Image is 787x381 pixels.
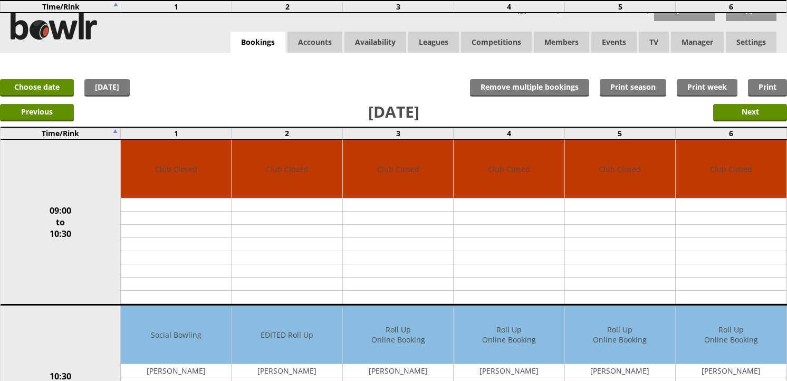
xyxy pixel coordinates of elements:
[1,127,121,139] td: Time/Rink
[344,32,406,53] a: Availability
[342,127,453,139] td: 3
[564,1,675,13] td: 5
[343,364,453,377] td: [PERSON_NAME]
[565,306,675,364] td: Roll Up Online Booking
[565,140,675,198] td: Club Closed
[231,32,285,53] a: Bookings
[121,306,231,364] td: Social Bowling
[676,364,786,377] td: [PERSON_NAME]
[232,306,342,364] td: EDITED Roll Up
[232,364,342,377] td: [PERSON_NAME]
[713,104,787,121] input: Next
[343,306,453,364] td: Roll Up Online Booking
[343,140,453,198] td: Club Closed
[121,364,231,377] td: [PERSON_NAME]
[564,127,675,139] td: 5
[1,139,121,305] td: 09:00 to 10:30
[408,32,459,53] a: Leagues
[1,1,121,13] td: Time/Rink
[748,79,787,97] a: Print
[534,32,589,53] span: Members
[121,1,232,13] td: 1
[591,32,637,53] a: Events
[676,1,786,13] td: 6
[600,79,666,97] a: Print season
[726,32,776,53] span: Settings
[454,364,564,377] td: [PERSON_NAME]
[343,1,454,13] td: 3
[84,79,130,97] a: [DATE]
[232,127,342,139] td: 2
[121,127,232,139] td: 1
[676,306,786,364] td: Roll Up Online Booking
[454,306,564,364] td: Roll Up Online Booking
[454,140,564,198] td: Club Closed
[639,32,669,53] span: TV
[470,79,589,97] input: Remove multiple bookings
[454,127,564,139] td: 4
[461,32,532,53] a: Competitions
[454,1,564,13] td: 4
[671,32,724,53] span: Manager
[676,127,786,139] td: 6
[287,32,342,53] span: Accounts
[232,1,343,13] td: 2
[677,79,737,97] a: Print week
[121,140,231,198] td: Club Closed
[232,140,342,198] td: Club Closed
[676,140,786,198] td: Club Closed
[565,364,675,377] td: [PERSON_NAME]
